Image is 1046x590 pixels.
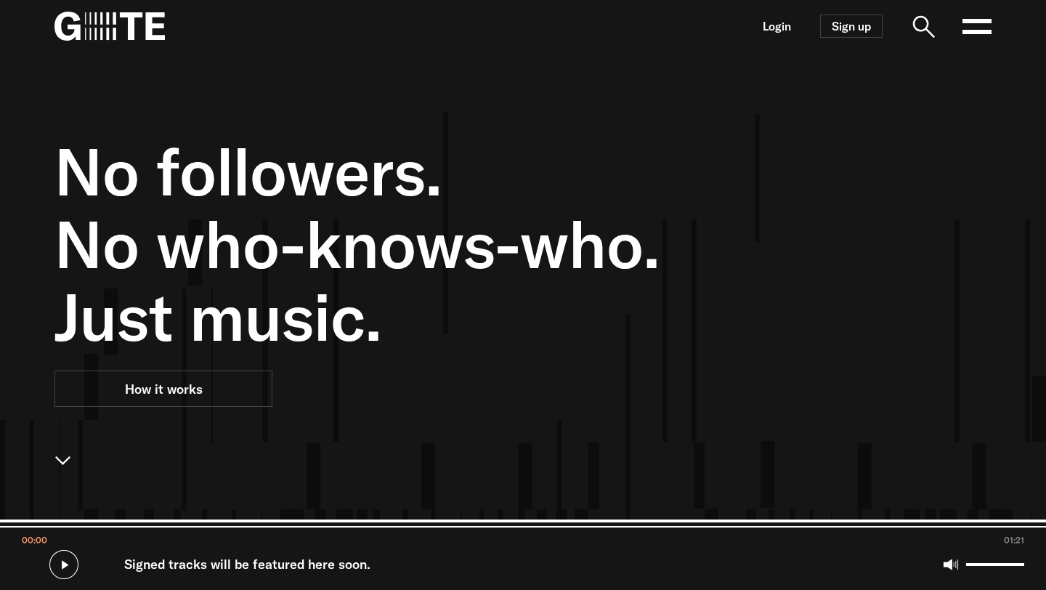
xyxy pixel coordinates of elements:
input: Volume [966,563,1024,566]
a: Sign up [820,15,883,38]
a: How it works [54,371,272,407]
span: Just music. [54,280,832,353]
span: No followers. [54,135,832,208]
img: G=TE [54,12,165,41]
span: 01:21 [1004,535,1024,546]
span: No who-knows-who. [54,208,832,280]
span: Signed tracks will be featured here soon. [124,554,370,575]
span: 00:00 [22,535,47,546]
a: Login [763,20,791,33]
